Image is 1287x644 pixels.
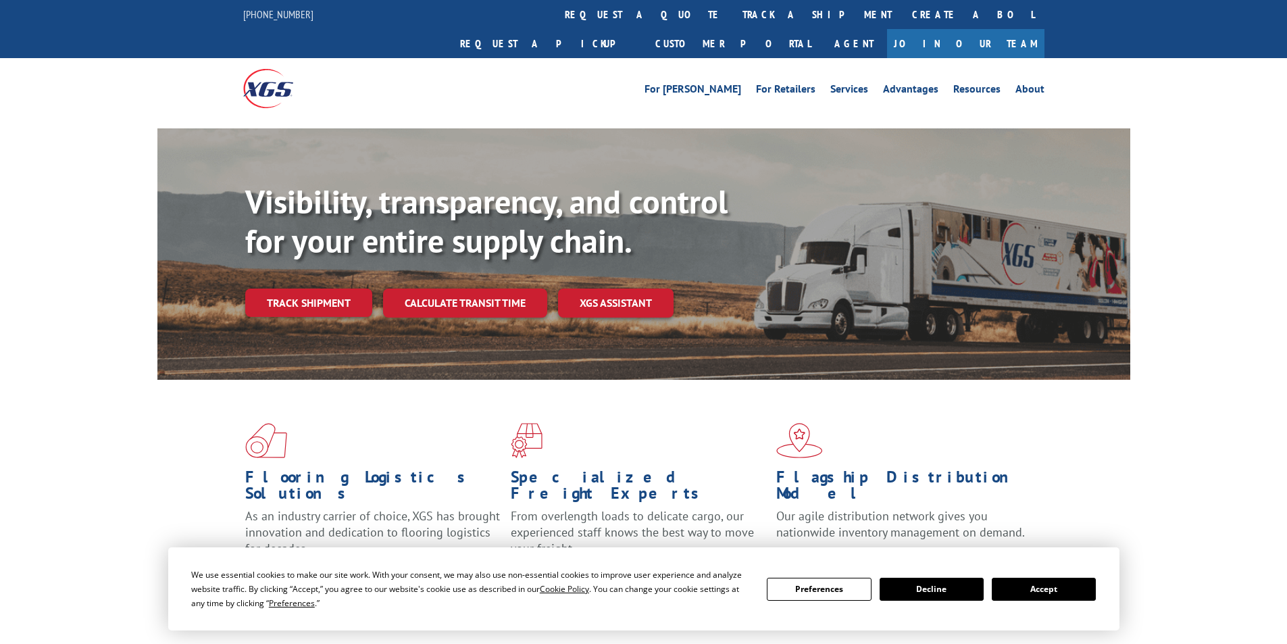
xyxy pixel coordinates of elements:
a: About [1015,84,1044,99]
h1: Flagship Distribution Model [776,469,1032,508]
h1: Flooring Logistics Solutions [245,469,501,508]
span: As an industry carrier of choice, XGS has brought innovation and dedication to flooring logistics... [245,508,500,556]
a: For [PERSON_NAME] [645,84,741,99]
p: From overlength loads to delicate cargo, our experienced staff knows the best way to move your fr... [511,508,766,568]
b: Visibility, transparency, and control for your entire supply chain. [245,180,728,262]
a: Track shipment [245,289,372,317]
a: Agent [821,29,887,58]
a: Customer Portal [645,29,821,58]
div: We use essential cookies to make our site work. With your consent, we may also use non-essential ... [191,568,751,610]
button: Preferences [767,578,871,601]
a: Calculate transit time [383,289,547,318]
span: Our agile distribution network gives you nationwide inventory management on demand. [776,508,1025,540]
a: Join Our Team [887,29,1044,58]
button: Accept [992,578,1096,601]
img: xgs-icon-flagship-distribution-model-red [776,423,823,458]
a: Request a pickup [450,29,645,58]
a: Advantages [883,84,938,99]
a: Services [830,84,868,99]
span: Preferences [269,597,315,609]
a: XGS ASSISTANT [558,289,674,318]
div: Cookie Consent Prompt [168,547,1119,630]
img: xgs-icon-focused-on-flooring-red [511,423,542,458]
a: For Retailers [756,84,815,99]
span: Cookie Policy [540,583,589,595]
h1: Specialized Freight Experts [511,469,766,508]
img: xgs-icon-total-supply-chain-intelligence-red [245,423,287,458]
a: Resources [953,84,1001,99]
button: Decline [880,578,984,601]
a: [PHONE_NUMBER] [243,7,313,21]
